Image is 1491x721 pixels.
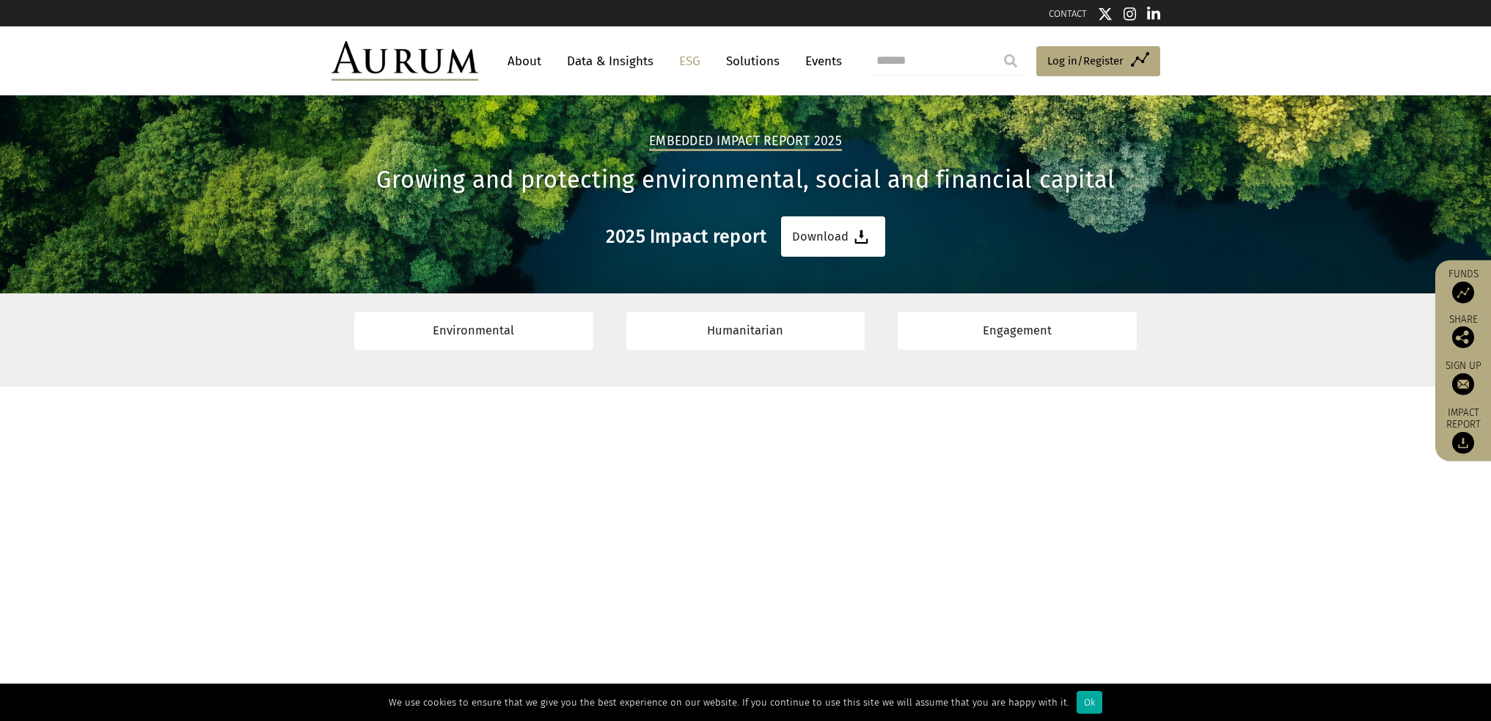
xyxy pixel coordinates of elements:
img: Instagram icon [1124,7,1137,21]
input: Submit [996,46,1025,76]
div: Ok [1077,691,1102,714]
img: Share this post [1452,326,1474,348]
img: Sign up to our newsletter [1452,373,1474,395]
a: Events [798,48,842,75]
img: Twitter icon [1098,7,1113,21]
a: ESG [672,48,708,75]
a: Log in/Register [1036,46,1160,77]
img: Aurum [331,41,478,81]
a: Impact report [1443,406,1484,454]
a: Funds [1443,267,1484,303]
a: Sign up [1443,359,1484,395]
a: Engagement [898,312,1137,349]
h3: 2025 Impact report [606,226,767,248]
a: About [500,48,549,75]
a: Environmental [354,312,593,349]
img: Linkedin icon [1147,7,1160,21]
span: Log in/Register [1047,52,1124,70]
img: Access Funds [1452,281,1474,303]
h1: Growing and protecting environmental, social and financial capital [331,166,1160,194]
a: Humanitarian [626,312,865,349]
h2: Embedded Impact report 2025 [649,133,842,151]
div: Share [1443,314,1484,348]
a: Data & Insights [560,48,661,75]
a: Download [781,216,885,257]
a: CONTACT [1049,8,1087,19]
a: Solutions [719,48,787,75]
